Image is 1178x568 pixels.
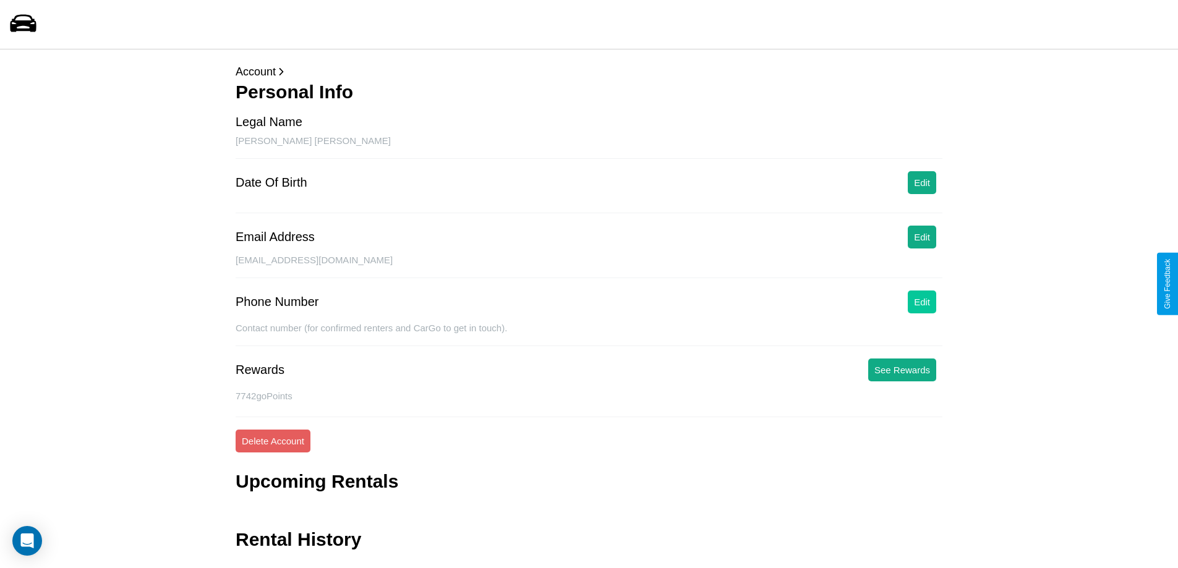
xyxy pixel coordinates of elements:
h3: Rental History [236,529,361,550]
button: Edit [908,290,936,313]
div: [PERSON_NAME] [PERSON_NAME] [236,135,942,159]
div: Date Of Birth [236,176,307,190]
div: Give Feedback [1163,259,1172,309]
h3: Upcoming Rentals [236,471,398,492]
div: Email Address [236,230,315,244]
button: Edit [908,171,936,194]
p: Account [236,62,942,82]
h3: Personal Info [236,82,942,103]
div: [EMAIL_ADDRESS][DOMAIN_NAME] [236,255,942,278]
div: Contact number (for confirmed renters and CarGo to get in touch). [236,323,942,346]
p: 7742 goPoints [236,388,942,404]
div: Open Intercom Messenger [12,526,42,556]
button: See Rewards [868,358,936,381]
div: Rewards [236,363,284,377]
button: Edit [908,226,936,248]
div: Legal Name [236,115,302,129]
div: Phone Number [236,295,319,309]
button: Delete Account [236,430,310,452]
